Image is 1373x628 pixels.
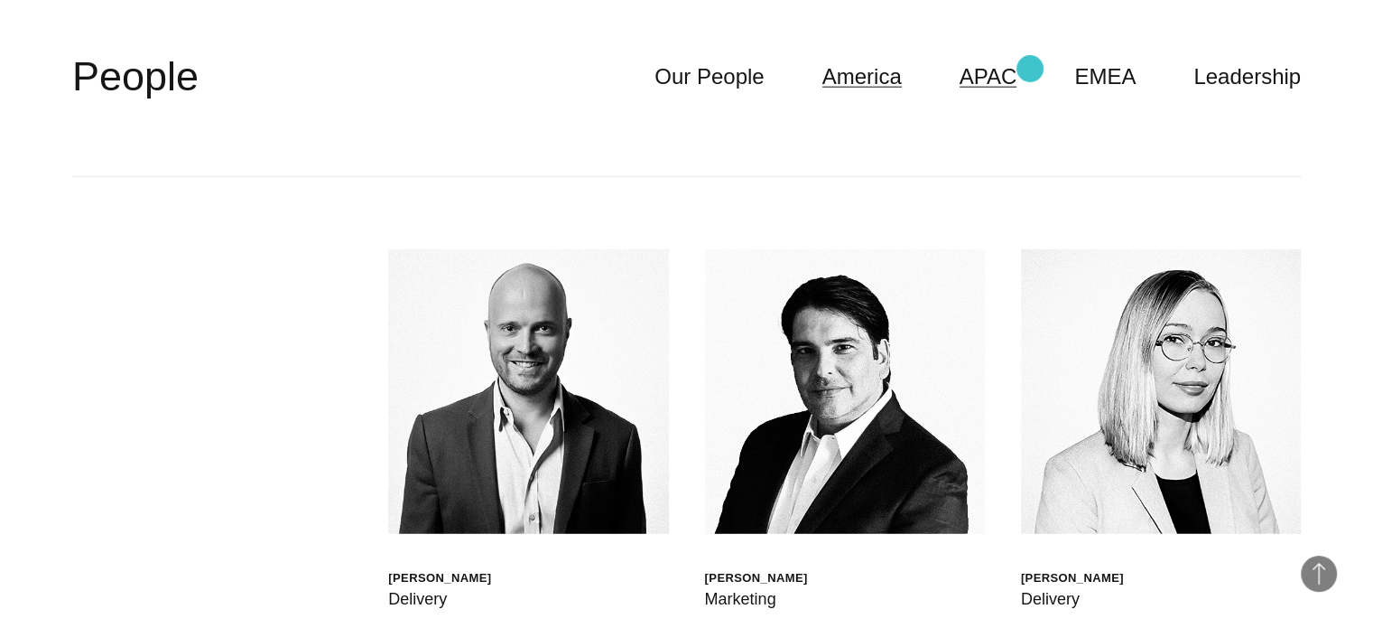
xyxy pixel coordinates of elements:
[1193,60,1301,94] a: Leadership
[1021,249,1301,534] img: Walt Drkula
[72,50,199,104] h2: People
[1301,556,1337,592] button: Back to Top
[822,60,902,94] a: America
[1021,570,1124,586] div: [PERSON_NAME]
[654,60,764,94] a: Our People
[1021,586,1124,612] div: Delivery
[705,586,808,612] div: Marketing
[705,570,808,586] div: [PERSON_NAME]
[388,586,491,612] div: Delivery
[388,570,491,586] div: [PERSON_NAME]
[960,60,1017,94] a: APAC
[1074,60,1136,94] a: EMEA
[388,249,668,534] img: Nick Piper
[705,249,985,534] img: Mauricio Sauma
